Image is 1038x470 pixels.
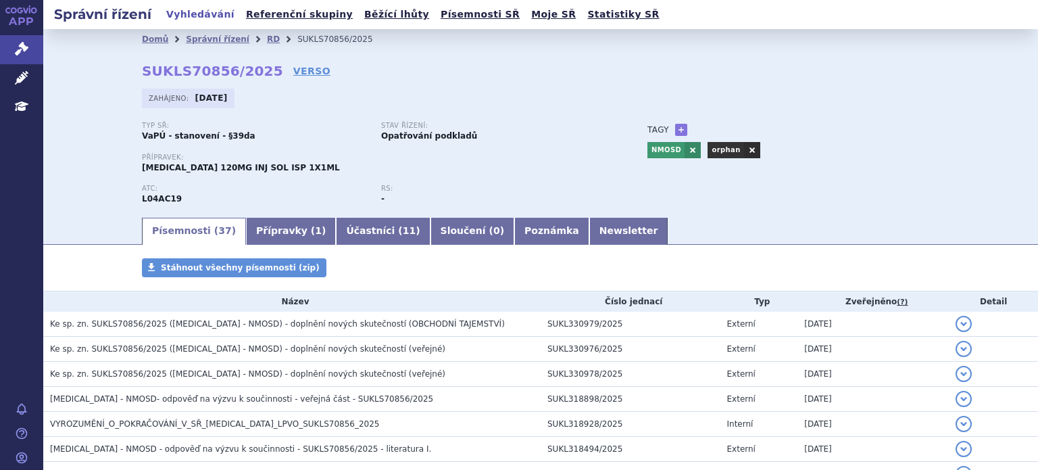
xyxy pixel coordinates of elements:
a: VERSO [293,64,330,78]
button: detail [956,416,972,432]
td: [DATE] [797,312,949,337]
a: Newsletter [589,218,668,245]
a: RD [267,34,280,44]
a: Přípravky (1) [246,218,336,245]
button: detail [956,441,972,457]
span: 1 [315,225,322,236]
button: detail [956,366,972,382]
a: Písemnosti SŘ [437,5,524,24]
span: 37 [218,225,231,236]
a: Moje SŘ [527,5,580,24]
span: Externí [727,444,756,454]
a: Běžící lhůty [360,5,433,24]
strong: SATRALIZUMAB [142,194,182,204]
span: ENSPRYNG - NMOSD- odpověď na výzvu k součinnosti - veřejná část - SUKLS70856/2025 [50,394,433,404]
li: SUKLS70856/2025 [297,29,390,49]
span: Externí [727,344,756,354]
span: 11 [403,225,416,236]
button: detail [956,316,972,332]
th: Typ [720,291,798,312]
td: [DATE] [797,362,949,387]
a: Účastníci (11) [336,218,430,245]
a: Domů [142,34,168,44]
p: Stav řízení: [381,122,607,130]
strong: Opatřování podkladů [381,131,477,141]
span: 0 [493,225,500,236]
button: detail [956,391,972,407]
span: Ke sp. zn. SUKLS70856/2025 (ENSPRYNG - NMOSD) - doplnění nových skutečností (veřejné) [50,369,445,379]
abbr: (?) [897,298,908,307]
td: [DATE] [797,337,949,362]
td: SUKL318494/2025 [541,437,720,462]
p: ATC: [142,185,368,193]
a: Statistiky SŘ [583,5,663,24]
td: SUKL330978/2025 [541,362,720,387]
strong: SUKLS70856/2025 [142,63,283,79]
span: [MEDICAL_DATA] 120MG INJ SOL ISP 1X1ML [142,163,340,172]
p: Přípravek: [142,154,620,162]
a: Poznámka [514,218,589,245]
a: + [675,124,687,136]
span: VYROZUMĚNÍ_O_POKRAČOVÁNÍ_V_SŘ_ENSPRYNG_LPVO_SUKLS70856_2025 [50,419,379,429]
span: Externí [727,319,756,329]
a: Sloučení (0) [430,218,514,245]
td: SUKL330976/2025 [541,337,720,362]
td: SUKL330979/2025 [541,312,720,337]
a: Vyhledávání [162,5,239,24]
h3: Tagy [647,122,669,138]
p: RS: [381,185,607,193]
span: ENSPRYNG - NMOSD - odpověď na výzvu k součinnosti - SUKLS70856/2025 - literatura I. [50,444,431,454]
th: Zveřejněno [797,291,949,312]
th: Číslo jednací [541,291,720,312]
th: Název [43,291,541,312]
span: Ke sp. zn. SUKLS70856/2025 (ENSPRYNG - NMOSD) - doplnění nových skutečností (OBCHODNÍ TAJEMSTVÍ) [50,319,505,329]
span: Ke sp. zn. SUKLS70856/2025 (ENSPRYNG - NMOSD) - doplnění nových skutečností (veřejné) [50,344,445,354]
a: Písemnosti (37) [142,218,246,245]
a: Referenční skupiny [242,5,357,24]
p: Typ SŘ: [142,122,368,130]
span: Externí [727,369,756,379]
td: SUKL318928/2025 [541,412,720,437]
button: detail [956,341,972,357]
strong: VaPÚ - stanovení - §39da [142,131,255,141]
a: NMOSD [647,142,685,158]
td: [DATE] [797,437,949,462]
span: Zahájeno: [149,93,191,103]
strong: - [381,194,385,204]
h2: Správní řízení [43,5,162,24]
a: orphan [708,142,743,158]
th: Detail [949,291,1038,312]
span: Externí [727,394,756,404]
span: Interní [727,419,753,429]
span: Stáhnout všechny písemnosti (zip) [161,263,320,273]
td: SUKL318898/2025 [541,387,720,412]
a: Správní řízení [186,34,249,44]
strong: [DATE] [195,93,228,103]
td: [DATE] [797,412,949,437]
a: Stáhnout všechny písemnosti (zip) [142,258,326,277]
td: [DATE] [797,387,949,412]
